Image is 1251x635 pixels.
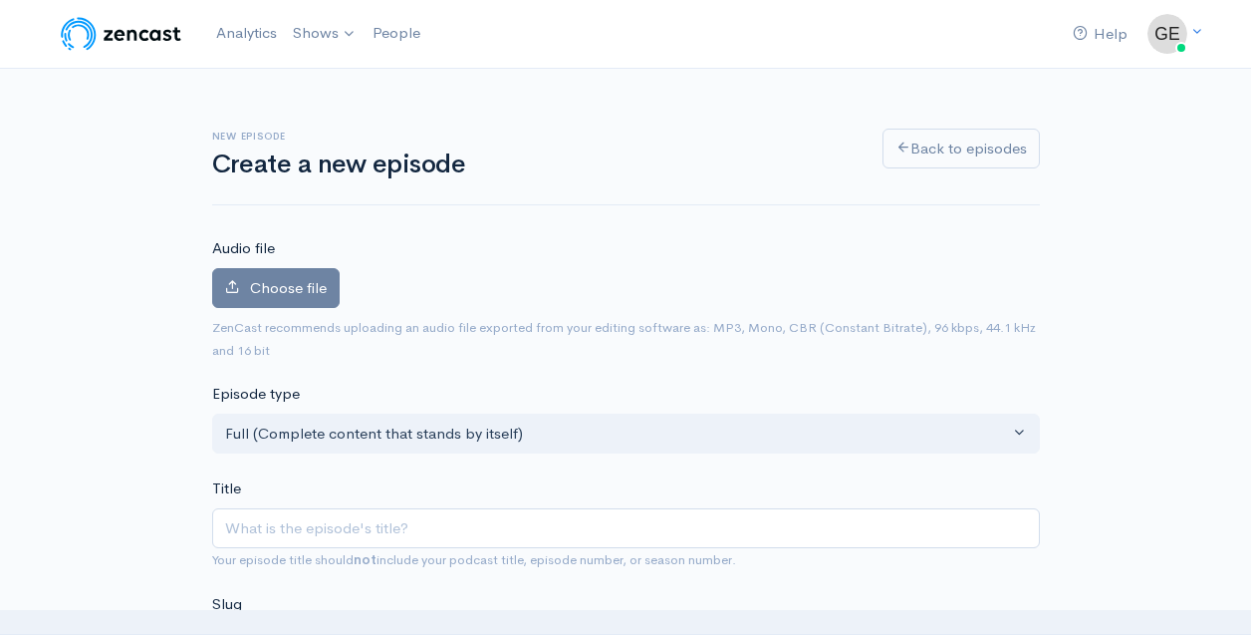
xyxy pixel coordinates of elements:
button: Full (Complete content that stands by itself) [212,414,1040,455]
img: ... [1147,14,1187,54]
a: Help [1065,13,1135,56]
a: Shows [285,12,365,56]
label: Title [212,477,241,500]
strong: not [354,551,376,568]
a: Analytics [208,12,285,55]
a: People [365,12,428,55]
label: Audio file [212,237,275,260]
span: Choose file [250,278,327,297]
small: Your episode title should include your podcast title, episode number, or season number. [212,551,736,568]
a: Back to episodes [882,129,1040,169]
label: Slug [212,593,242,616]
div: Full (Complete content that stands by itself) [225,423,1009,446]
h6: New episode [212,131,859,142]
small: ZenCast recommends uploading an audio file exported from your editing software as: MP3, Mono, CBR... [212,319,1036,359]
img: ZenCast Logo [58,14,184,54]
label: Episode type [212,383,300,406]
iframe: gist-messenger-bubble-iframe [1183,567,1231,615]
h1: Create a new episode [212,151,859,179]
input: What is the episode's title? [212,508,1040,549]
